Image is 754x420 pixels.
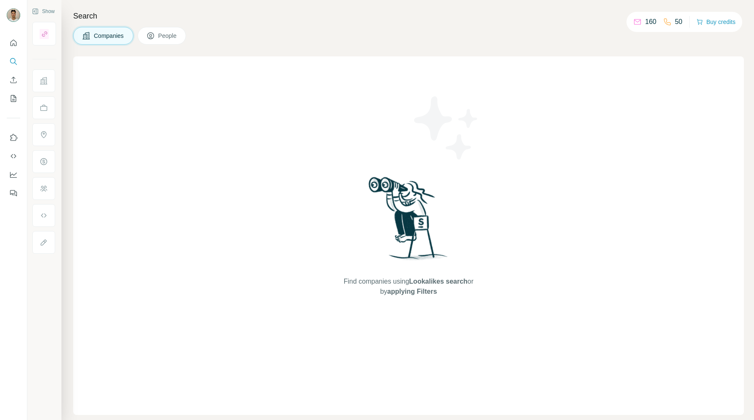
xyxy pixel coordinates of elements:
button: Show [26,5,61,18]
img: Avatar [7,8,20,22]
button: Search [7,54,20,69]
button: Use Surfe on LinkedIn [7,130,20,145]
img: Surfe Illustration - Stars [409,90,484,166]
button: Feedback [7,186,20,201]
button: Enrich CSV [7,72,20,88]
p: 50 [675,17,682,27]
span: applying Filters [387,288,437,295]
p: 160 [645,17,656,27]
button: My lists [7,91,20,106]
button: Use Surfe API [7,149,20,164]
h4: Search [73,10,744,22]
span: Find companies using or by [341,276,476,297]
img: Surfe Illustration - Woman searching with binoculars [365,175,452,268]
button: Dashboard [7,167,20,182]
span: People [158,32,178,40]
span: Companies [94,32,125,40]
button: Quick start [7,35,20,51]
button: Buy credits [696,16,735,28]
span: Lookalikes search [409,278,467,285]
